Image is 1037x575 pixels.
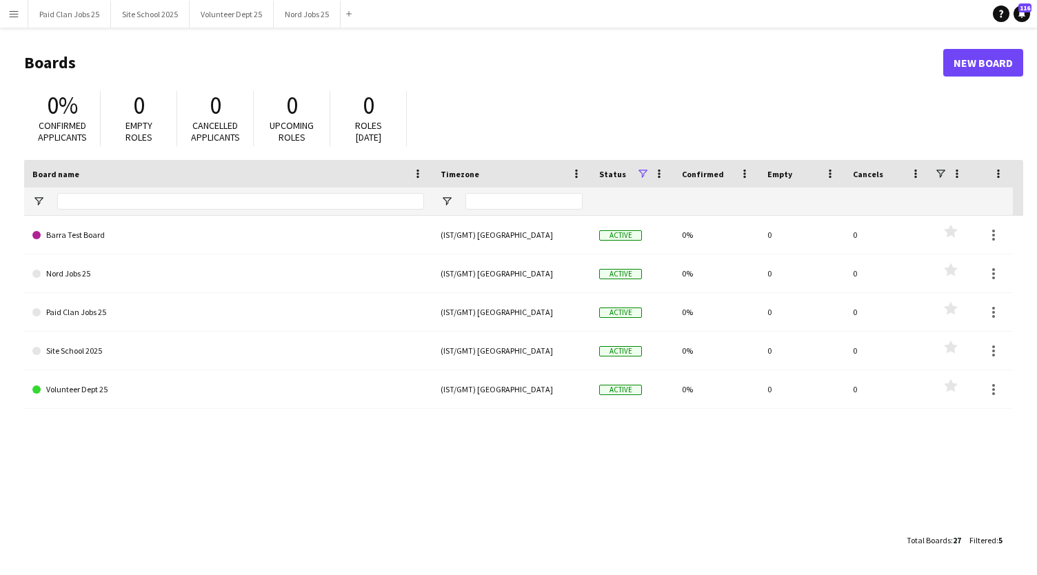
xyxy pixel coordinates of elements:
div: 0% [674,293,759,331]
div: (IST/GMT) [GEOGRAPHIC_DATA] [432,293,591,331]
span: 0 [210,90,221,121]
div: 0 [759,293,845,331]
div: 0 [845,216,930,254]
span: Empty [767,169,792,179]
a: 116 [1014,6,1030,22]
span: Board name [32,169,79,179]
span: Cancels [853,169,883,179]
a: New Board [943,49,1023,77]
span: Filtered [969,535,996,545]
input: Timezone Filter Input [465,193,583,210]
button: Site School 2025 [111,1,190,28]
a: Paid Clan Jobs 25 [32,293,424,332]
span: Active [599,385,642,395]
span: Active [599,346,642,356]
span: Timezone [441,169,479,179]
div: (IST/GMT) [GEOGRAPHIC_DATA] [432,332,591,370]
span: 0% [47,90,78,121]
div: 0 [845,293,930,331]
button: Open Filter Menu [32,195,45,208]
div: 0 [759,216,845,254]
div: 0 [759,254,845,292]
div: : [969,527,1003,554]
div: (IST/GMT) [GEOGRAPHIC_DATA] [432,254,591,292]
a: Volunteer Dept 25 [32,370,424,409]
span: Total Boards [907,535,951,545]
a: Nord Jobs 25 [32,254,424,293]
span: 116 [1018,3,1031,12]
div: 0% [674,370,759,408]
span: 0 [286,90,298,121]
h1: Boards [24,52,943,73]
div: 0 [845,370,930,408]
span: Active [599,230,642,241]
button: Volunteer Dept 25 [190,1,274,28]
a: Site School 2025 [32,332,424,370]
div: 0% [674,332,759,370]
span: Confirmed [682,169,724,179]
button: Open Filter Menu [441,195,453,208]
span: Active [599,269,642,279]
span: 27 [953,535,961,545]
span: 0 [363,90,374,121]
span: 5 [998,535,1003,545]
span: 0 [133,90,145,121]
div: : [907,527,961,554]
div: 0 [759,332,845,370]
div: (IST/GMT) [GEOGRAPHIC_DATA] [432,370,591,408]
button: Paid Clan Jobs 25 [28,1,111,28]
span: Status [599,169,626,179]
div: 0 [759,370,845,408]
button: Nord Jobs 25 [274,1,341,28]
input: Board name Filter Input [57,193,424,210]
span: Empty roles [125,119,152,143]
a: Barra Test Board [32,216,424,254]
div: 0% [674,254,759,292]
span: Active [599,307,642,318]
span: Roles [DATE] [355,119,382,143]
span: Confirmed applicants [38,119,87,143]
div: 0% [674,216,759,254]
span: Upcoming roles [270,119,314,143]
div: 0 [845,254,930,292]
span: Cancelled applicants [191,119,240,143]
div: 0 [845,332,930,370]
div: (IST/GMT) [GEOGRAPHIC_DATA] [432,216,591,254]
